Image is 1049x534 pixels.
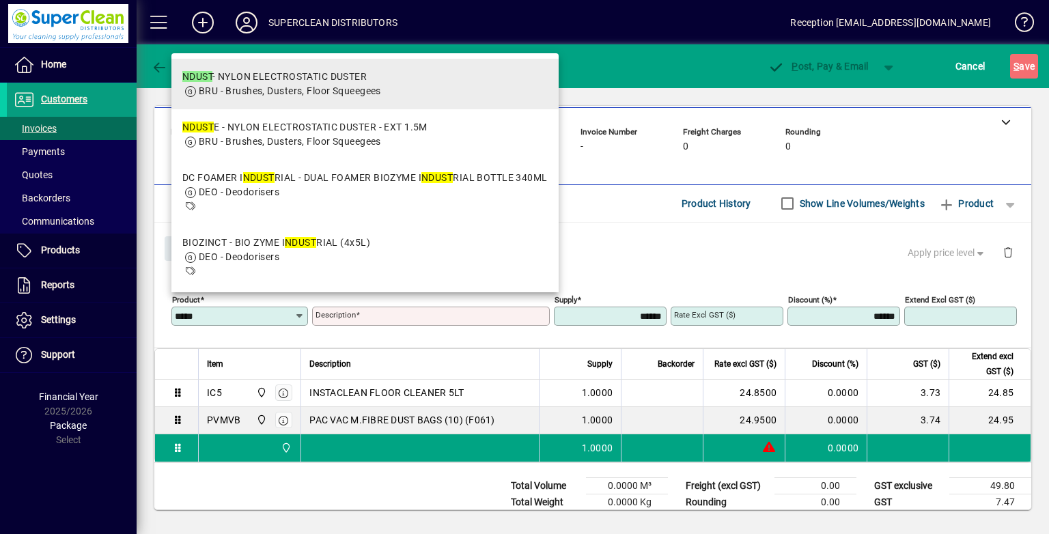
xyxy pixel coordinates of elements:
[14,169,53,180] span: Quotes
[867,477,949,494] td: GST exclusive
[165,236,211,261] button: Close
[151,61,197,72] span: Back
[285,237,316,248] em: NDUST
[7,268,137,303] a: Reports
[7,303,137,337] a: Settings
[161,242,214,254] app-page-header-button: Close
[171,225,559,290] mat-option: BIOZINCT - BIO ZYME INDUSTRIAL (4x5L)
[243,172,275,183] em: NDUST
[992,236,1024,269] button: Delete
[1005,3,1032,47] a: Knowledge Base
[658,356,695,371] span: Backorder
[148,54,200,79] button: Back
[7,163,137,186] a: Quotes
[504,494,586,510] td: Total Weight
[1010,54,1038,79] button: Save
[582,413,613,427] span: 1.0000
[674,310,736,320] mat-label: Rate excl GST ($)
[7,140,137,163] a: Payments
[253,385,268,400] span: Superclean Distributors
[41,59,66,70] span: Home
[1013,55,1035,77] span: ave
[949,494,1031,510] td: 7.47
[170,237,206,259] span: Close
[679,477,774,494] td: Freight (excl GST)
[171,109,559,160] mat-option: NDUSTE - NYLON ELECTROSTATIC DUSTER - EXT 1.5M
[14,146,65,157] span: Payments
[182,70,381,84] div: - NYLON ELECTROSTATIC DUSTER
[225,10,268,35] button: Profile
[797,197,925,210] label: Show Line Volumes/Weights
[41,314,76,325] span: Settings
[39,391,98,402] span: Financial Year
[957,349,1013,379] span: Extend excl GST ($)
[582,386,613,399] span: 1.0000
[277,440,293,455] span: Superclean Distributors
[171,59,559,109] mat-option: NDUST - NYLON ELECTROSTATIC DUSTER
[7,186,137,210] a: Backorders
[949,407,1031,434] td: 24.95
[913,356,940,371] span: GST ($)
[774,494,856,510] td: 0.00
[676,191,757,216] button: Product History
[253,412,268,427] span: Superclean Distributors
[714,356,777,371] span: Rate excl GST ($)
[7,210,137,233] a: Communications
[712,386,777,399] div: 24.8500
[181,10,225,35] button: Add
[199,85,381,96] span: BRU - Brushes, Dusters, Floor Squeegees
[14,193,70,203] span: Backorders
[207,413,240,427] div: PVMVB
[790,12,991,33] div: Reception [EMAIL_ADDRESS][DOMAIN_NAME]
[182,122,214,132] em: NDUST
[41,349,75,360] span: Support
[316,310,356,320] mat-label: Description
[867,407,949,434] td: 3.74
[586,494,668,510] td: 0.0000 Kg
[952,54,989,79] button: Cancel
[309,386,464,399] span: INSTACLEAN FLOOR CLEANER 5LT
[50,420,87,431] span: Package
[712,413,777,427] div: 24.9500
[785,434,867,462] td: 0.0000
[812,356,858,371] span: Discount (%)
[785,380,867,407] td: 0.0000
[207,386,222,399] div: IC5
[905,294,975,304] mat-label: Extend excl GST ($)
[586,477,668,494] td: 0.0000 M³
[587,356,613,371] span: Supply
[41,244,80,255] span: Products
[309,356,351,371] span: Description
[908,246,987,260] span: Apply price level
[761,54,876,79] button: Post, Pay & Email
[199,136,381,147] span: BRU - Brushes, Dusters, Floor Squeegees
[7,48,137,82] a: Home
[7,338,137,372] a: Support
[955,55,985,77] span: Cancel
[172,294,200,304] mat-label: Product
[867,494,949,510] td: GST
[421,172,453,183] em: NDUST
[949,477,1031,494] td: 49.80
[182,236,370,250] div: BIOZINCT - BIO ZYME I RIAL (4x5L)
[7,234,137,268] a: Products
[14,123,57,134] span: Invoices
[582,441,613,455] span: 1.0000
[785,141,791,152] span: 0
[949,380,1031,407] td: 24.85
[171,290,559,340] mat-option: BIOZIN5 - BIO ZYME INDUSTRIAL 5L
[792,61,798,72] span: P
[154,223,1031,272] div: Product
[7,117,137,140] a: Invoices
[683,141,688,152] span: 0
[1013,61,1019,72] span: S
[182,71,212,82] em: NDUST
[14,216,94,227] span: Communications
[309,413,494,427] span: PAC VAC M.FIBRE DUST BAGS (10) (F061)
[171,160,559,225] mat-option: DC FOAMER INDUSTRIAL - DUAL FOAMER BIOZYME INDUSTRIAL BOTTLE 340ML
[199,186,279,197] span: DEO - Deodorisers
[137,54,212,79] app-page-header-button: Back
[768,61,869,72] span: ost, Pay & Email
[555,294,577,304] mat-label: Supply
[774,477,856,494] td: 0.00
